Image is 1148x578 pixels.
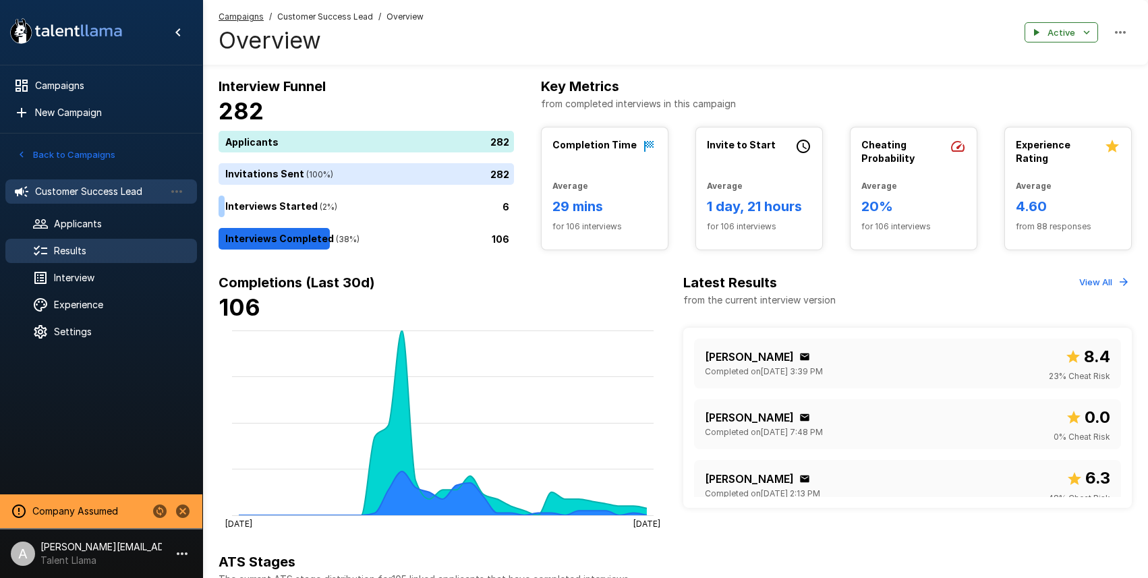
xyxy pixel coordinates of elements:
[1016,139,1070,164] b: Experience Rating
[705,471,794,487] p: [PERSON_NAME]
[799,412,810,423] div: Click to copy
[683,274,777,291] b: Latest Results
[705,487,820,500] span: Completed on [DATE] 2:13 PM
[552,220,657,233] span: for 106 interviews
[861,181,897,191] b: Average
[269,10,272,24] span: /
[707,139,776,150] b: Invite to Start
[683,293,836,307] p: from the current interview version
[503,200,509,214] p: 6
[552,196,657,217] h6: 29 mins
[219,78,326,94] b: Interview Funnel
[219,26,424,55] h4: Overview
[705,426,823,439] span: Completed on [DATE] 7:48 PM
[1054,430,1110,444] span: 0 % Cheat Risk
[633,518,660,528] tspan: [DATE]
[1076,272,1132,293] button: View All
[1016,220,1120,233] span: from 88 responses
[1066,465,1110,491] span: Overall score out of 10
[378,10,381,24] span: /
[705,409,794,426] p: [PERSON_NAME]
[219,11,264,22] u: Campaigns
[490,135,509,149] p: 282
[1085,468,1110,488] b: 6.3
[490,167,509,181] p: 282
[552,181,588,191] b: Average
[705,365,823,378] span: Completed on [DATE] 3:39 PM
[1066,405,1110,430] span: Overall score out of 10
[1025,22,1098,43] button: Active
[707,220,811,233] span: for 106 interviews
[219,97,264,125] b: 282
[541,97,1132,111] p: from completed interviews in this campaign
[861,196,966,217] h6: 20%
[219,554,295,570] b: ATS Stages
[1016,196,1120,217] h6: 4.60
[799,473,810,484] div: Click to copy
[552,139,637,150] b: Completion Time
[707,181,743,191] b: Average
[861,139,915,164] b: Cheating Probability
[541,78,619,94] b: Key Metrics
[861,220,966,233] span: for 106 interviews
[219,274,375,291] b: Completions (Last 30d)
[1084,347,1110,366] b: 8.4
[1085,407,1110,427] b: 0.0
[1016,181,1052,191] b: Average
[492,232,509,246] p: 106
[386,10,424,24] span: Overview
[219,293,260,321] b: 106
[1049,370,1110,383] span: 23 % Cheat Risk
[225,518,252,528] tspan: [DATE]
[707,196,811,217] h6: 1 day, 21 hours
[1065,344,1110,370] span: Overall score out of 10
[277,10,373,24] span: Customer Success Lead
[799,351,810,362] div: Click to copy
[705,349,794,365] p: [PERSON_NAME]
[1048,492,1110,505] span: 48 % Cheat Risk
